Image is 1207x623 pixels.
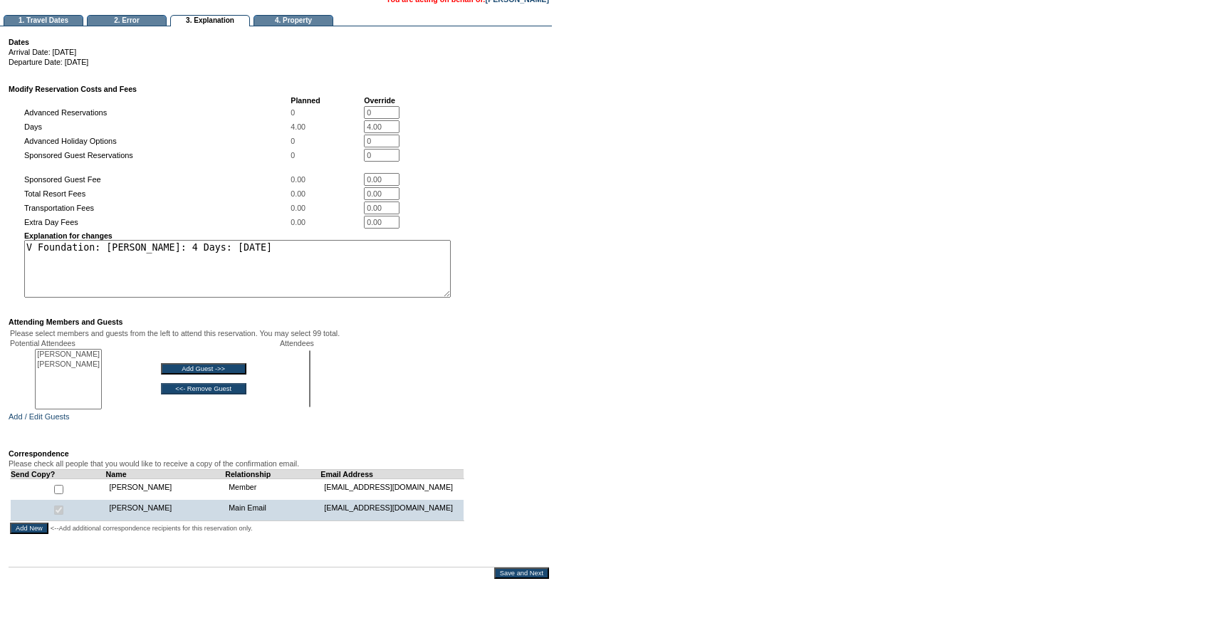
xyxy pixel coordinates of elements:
td: Arrival Date: [DATE] [9,48,549,56]
td: Name [106,469,226,478]
strong: Dates [9,38,29,46]
span: Attendees [280,339,314,347]
span: Please check all people that you would like to receive a copy of the confirmation email. [9,459,299,468]
strong: Modify Reservation Costs and Fees [9,85,137,93]
input: Save and Next [494,567,549,579]
td: Member [225,478,320,500]
input: <<- Remove Guest [161,383,246,394]
strong: Override [364,96,395,105]
td: 1. Travel Dates [4,15,83,26]
td: Sponsored Guest Reservations [24,149,289,162]
span: 0 [291,151,295,159]
span: 0 [291,108,295,117]
strong: Correspondence [9,449,69,458]
td: 4. Property [254,15,333,26]
a: Add / Edit Guests [9,412,70,421]
option: [PERSON_NAME] [36,360,101,370]
td: [PERSON_NAME] [106,478,226,500]
td: Send Copy? [11,469,106,478]
span: Please select members and guests from the left to attend this reservation. You may select 99 total. [10,329,340,337]
td: Advanced Reservations [24,106,289,119]
td: Transportation Fees [24,201,289,214]
td: Departure Date: [DATE] [9,58,549,66]
td: Extra Day Fees [24,216,289,229]
td: [PERSON_NAME] [106,500,226,521]
td: Total Resort Fees [24,187,289,200]
span: 0.00 [291,218,305,226]
td: 3. Explanation [170,15,250,26]
td: Main Email [225,500,320,521]
td: Sponsored Guest Fee [24,173,289,186]
td: Days [24,120,289,133]
input: Add New [10,523,48,534]
span: 0.00 [291,189,305,198]
td: Advanced Holiday Options [24,135,289,147]
td: 2. Error [87,15,167,26]
input: Add Guest ->> [161,363,246,375]
span: Potential Attendees [10,339,75,347]
td: Relationship [225,469,320,478]
td: Email Address [320,469,464,478]
td: [EMAIL_ADDRESS][DOMAIN_NAME] [320,478,464,500]
span: 0.00 [291,204,305,212]
span: 4.00 [291,122,305,131]
strong: Planned [291,96,320,105]
b: Explanation for changes [24,231,113,240]
td: [EMAIL_ADDRESS][DOMAIN_NAME] [320,500,464,521]
span: 0.00 [291,175,305,184]
option: [PERSON_NAME] [36,350,101,360]
span: 0 [291,137,295,145]
strong: Attending Members and Guests [9,318,122,326]
span: <--Add additional correspondence recipients for this reservation only. [51,524,253,533]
